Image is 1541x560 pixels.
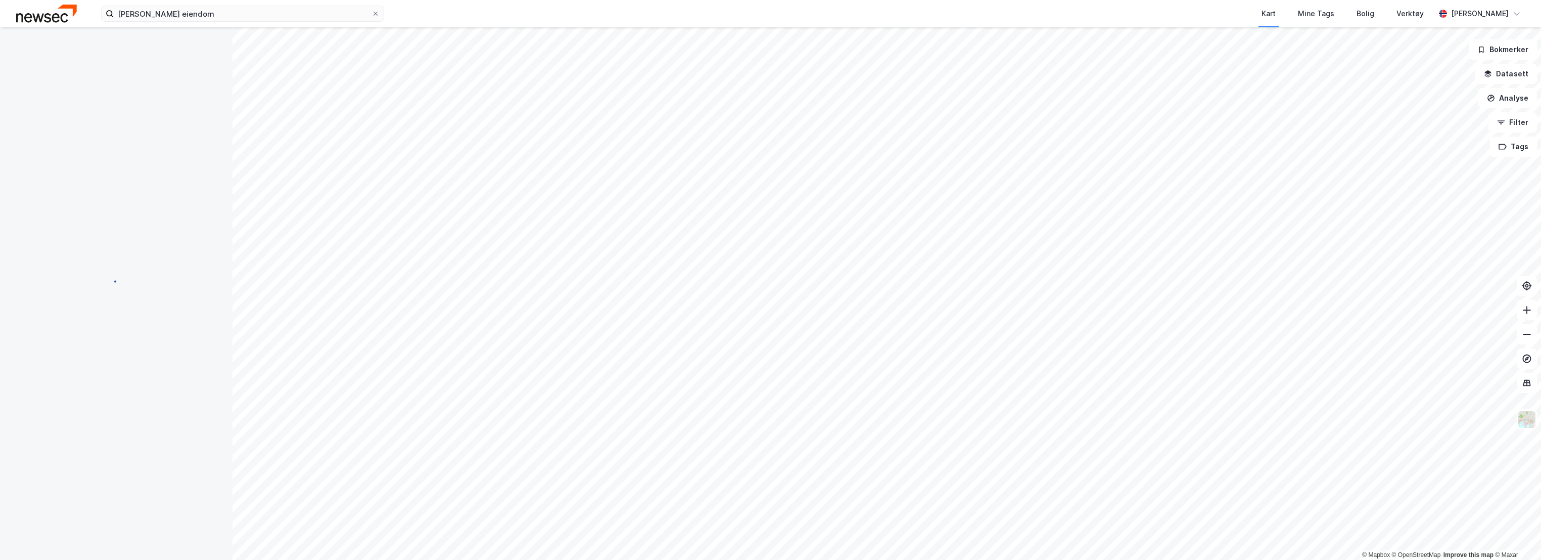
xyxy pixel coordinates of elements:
[114,6,371,21] input: Søk på adresse, matrikkel, gårdeiere, leietakere eller personer
[1357,8,1374,20] div: Bolig
[1396,8,1424,20] div: Verktøy
[16,5,77,22] img: newsec-logo.f6e21ccffca1b3a03d2d.png
[1362,551,1390,558] a: Mapbox
[108,280,124,296] img: spinner.a6d8c91a73a9ac5275cf975e30b51cfb.svg
[1443,551,1493,558] a: Improve this map
[1478,88,1537,108] button: Analyse
[1488,112,1537,133] button: Filter
[1451,8,1509,20] div: [PERSON_NAME]
[1298,8,1334,20] div: Mine Tags
[1517,410,1536,429] img: Z
[1490,511,1541,560] div: Kontrollprogram for chat
[1262,8,1276,20] div: Kart
[1490,511,1541,560] iframe: Chat Widget
[1469,39,1537,60] button: Bokmerker
[1392,551,1441,558] a: OpenStreetMap
[1475,64,1537,84] button: Datasett
[1490,137,1537,157] button: Tags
